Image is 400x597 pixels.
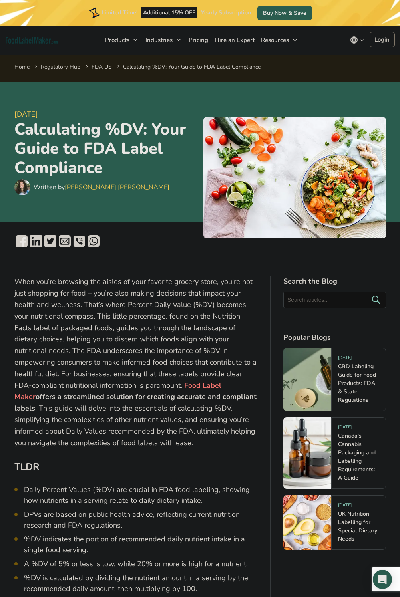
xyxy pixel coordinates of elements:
[257,6,312,20] a: Buy Now & Save
[185,26,211,54] a: Pricing
[212,36,255,44] span: Hire an Expert
[14,63,30,71] a: Home
[338,355,352,364] span: [DATE]
[259,36,290,44] span: Resources
[338,502,352,511] span: [DATE]
[338,424,352,433] span: [DATE]
[14,120,197,177] h1: Calculating %DV: Your Guide to FDA Label Compliance
[283,276,386,287] h4: Search the Blog
[24,559,257,569] li: A %DV of 5% or less is low, while 20% or more is high for a nutrient.
[186,36,209,44] span: Pricing
[92,63,112,71] a: FDA US
[24,509,257,531] li: DPVs are based on public health advice, reflecting current nutrition research and FDA regulations.
[101,9,137,16] span: Limited Time!
[338,363,376,404] a: CBD Labeling Guide for Food Products: FDA & State Regulations
[283,292,386,308] input: Search articles...
[101,26,141,54] a: Products
[41,63,80,71] a: Regulatory Hub
[338,432,376,482] a: Canada’s Cannabis Packaging and Labelling Requirements: A Guide
[211,26,257,54] a: Hire an Expert
[14,109,197,120] span: [DATE]
[103,36,130,44] span: Products
[373,570,392,589] div: Open Intercom Messenger
[143,36,173,44] span: Industries
[338,510,377,543] a: UK Nutrition Labelling for Special Dietary Needs
[24,573,257,594] li: %DV is calculated by dividing the nutrient amount in a serving by the recommended daily amount, t...
[34,182,169,192] div: Written by
[141,7,197,18] span: Additional 15% OFF
[141,26,185,54] a: Industries
[115,63,261,71] span: Calculating %DV: Your Guide to FDA Label Compliance
[257,26,301,54] a: Resources
[14,392,257,413] strong: offers a streamlined solution for creating accurate and compliant labels
[24,484,257,506] li: Daily Percent Values (%DV) are crucial in FDA food labeling, showing how nutrients in a serving r...
[14,276,257,448] p: When you’re browsing the aisles of your favorite grocery store, you’re not just shopping for food...
[201,9,251,16] span: Yearly Subscription
[283,332,386,343] h4: Popular Blogs
[14,179,30,195] img: Maria Abi Hanna - Food Label Maker
[24,534,257,555] li: %DV indicates the portion of recommended daily nutrient intake in a single food serving.
[370,32,395,47] a: Login
[14,460,39,473] strong: TLDR
[65,183,169,192] a: [PERSON_NAME] [PERSON_NAME]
